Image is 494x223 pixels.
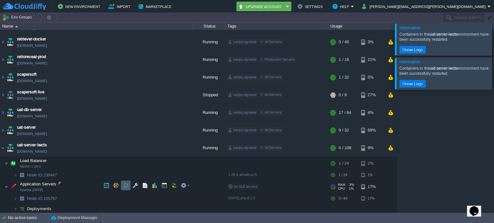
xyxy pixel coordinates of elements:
[0,122,5,139] img: AMDAwAAAACH5BAEAAAAALAAAAAABAAEAAAICRAEAOw==
[17,89,44,95] a: scapersoft-live
[399,25,420,30] span: Information
[193,33,225,51] div: Running
[19,182,57,186] a: Application ServersApache [DATE]
[26,172,58,178] a: Node ID:230447
[193,104,225,121] div: Running
[6,122,15,139] img: AMDAwAAAACH5BAEAAAAALAAAAAABAAEAAAICRAEAOw==
[0,33,5,51] img: AMDAwAAAACH5BAEAAAAALAAAAAABAAEAAAICRAEAOw==
[9,180,18,193] img: AMDAwAAAACH5BAEAAAAALAAAAAABAAEAAAICRAEAOw==
[400,47,425,53] button: Show Logs
[19,158,48,163] a: Load BalancerNGINX 1.28.0
[17,36,46,42] a: retriever-docker
[19,181,57,187] span: Application Servers
[265,75,282,79] span: All Servers
[467,197,488,217] iframe: chat widget
[333,3,351,10] button: Help
[108,3,133,10] button: Import
[339,170,347,180] div: 1 / 24
[2,3,46,11] img: CloudJiffy
[14,170,17,180] img: AMDAwAAAACH5BAEAAAAALAAAAAABAAEAAAICRAEAOw==
[399,59,420,64] span: Information
[228,184,258,188] span: no SLB access
[193,86,225,104] div: Stopped
[361,170,382,180] div: 1%
[361,193,382,203] div: 17%
[17,78,47,84] a: [DOMAIN_NAME]
[17,170,26,180] img: AMDAwAAAACH5BAEAAAAALAAAAAABAAEAAAICRAEAOw==
[6,104,15,121] img: AMDAwAAAACH5BAEAAAAALAAAAAABAAEAAAICRAEAOw==
[361,104,382,121] div: 4%
[238,3,284,10] button: Upgrade Account
[17,131,47,137] a: [DOMAIN_NAME]
[17,148,47,155] a: [DOMAIN_NAME]
[27,196,43,201] span: Node ID:
[400,81,425,87] button: Show Logs
[193,51,225,68] div: Running
[338,187,345,191] span: CPU
[265,57,295,61] span: Production Servers
[265,40,282,44] span: All Servers
[227,127,258,133] div: sanjay.agrawal
[194,22,225,30] div: Status
[0,69,5,86] img: AMDAwAAAACH5BAEAAAAALAAAAAABAAEAAAICRAEAOw==
[8,213,48,223] div: No active tasks
[138,3,173,10] button: Marketplace
[361,69,382,86] div: 5%
[15,26,18,27] img: AMDAwAAAACH5BAEAAAAALAAAAAABAAEAAAICRAEAOw==
[17,95,47,102] a: [DOMAIN_NAME]
[17,204,26,214] img: AMDAwAAAACH5BAEAAAAALAAAAAABAAEAAAICRAEAOw==
[339,51,349,68] div: 1 / 16
[0,51,5,68] img: AMDAwAAAACH5BAEAAAAALAAAAAABAAEAAAICRAEAOw==
[227,110,258,116] div: sanjay.agrawal
[339,122,349,139] div: 9 / 32
[265,146,282,150] span: All Servers
[0,139,5,157] img: AMDAwAAAACH5BAEAAAAALAAAAAABAAEAAAICRAEAOw==
[227,145,258,151] div: sanjay.agrawal
[5,157,8,170] img: AMDAwAAAACH5BAEAAAAALAAAAAABAAEAAAICRAEAOw==
[14,204,17,214] img: AMDAwAAAACH5BAEAAAAALAAAAAABAAEAAAICRAEAOw==
[193,122,225,139] div: Running
[361,33,382,51] div: 3%
[0,104,5,121] img: AMDAwAAAACH5BAEAAAAALAAAAAABAAEAAAICRAEAOw==
[361,122,382,139] div: 69%
[193,139,225,157] div: Running
[339,193,347,203] div: 3 / 84
[329,22,397,30] div: Usage
[17,54,46,60] a: retroreveal-prod
[265,110,282,114] span: All Servers
[339,157,349,170] div: 1 / 24
[26,206,52,211] a: Deployments
[26,196,58,201] span: 105797
[339,69,349,86] div: 1 / 32
[17,71,37,78] a: scapersoft
[0,86,5,104] img: AMDAwAAAACH5BAEAAAAALAAAAAABAAEAAAICRAEAOw==
[228,196,255,200] span: [DATE]-php-8.1.5
[14,193,17,203] img: AMDAwAAAACH5BAEAAAAALAAAAAABAAEAAAICRAEAOw==
[361,180,382,193] div: 17%
[17,124,36,131] span: uat-server
[51,215,97,221] button: Deployment Manager
[361,157,382,170] div: 1%
[297,3,325,10] button: Settings
[265,128,282,132] span: All Servers
[2,13,34,22] button: Env Groups
[20,165,41,168] span: NGINX 1.28.0
[361,139,382,157] div: 9%
[6,139,15,157] img: AMDAwAAAACH5BAEAAAAALAAAAAABAAEAAAICRAEAOw==
[430,66,457,71] b: uat-server-iwcts
[26,172,58,178] span: 230447
[339,86,347,104] div: 0 / 8
[5,180,8,193] img: AMDAwAAAACH5BAEAAAAALAAAAAABAAEAAAICRAEAOw==
[227,74,258,80] div: sanjay.agrawal
[348,183,354,187] span: 3%
[17,142,47,148] a: uat-server-iwcts
[6,86,15,104] img: AMDAwAAAACH5BAEAAAAALAAAAAABAAEAAAICRAEAOw==
[6,69,15,86] img: AMDAwAAAACH5BAEAAAAALAAAAAABAAEAAAICRAEAOw==
[362,3,488,10] button: [PERSON_NAME][EMAIL_ADDRESS][PERSON_NAME][DOMAIN_NAME]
